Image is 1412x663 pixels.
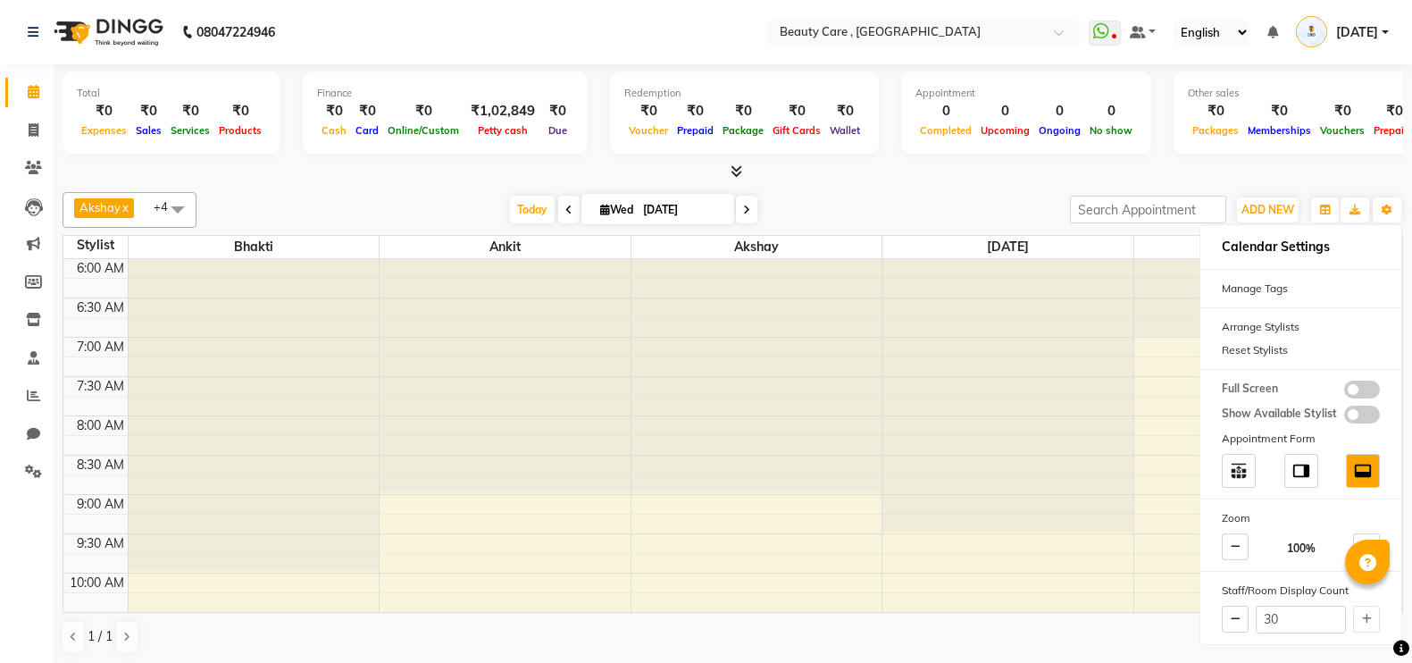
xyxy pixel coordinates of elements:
div: ₹0 [1188,101,1243,122]
div: Finance [317,86,573,101]
div: ₹0 [1243,101,1316,122]
span: Ongoing [1034,124,1085,137]
div: ₹0 [542,101,573,122]
div: Total [77,86,266,101]
span: Ankit [380,236,631,258]
img: Ashvin [1296,16,1327,47]
div: ₹0 [166,101,214,122]
span: +4 [154,199,181,214]
div: 9:30 AM [73,534,128,553]
span: Cash [317,124,351,137]
div: ₹0 [77,101,131,122]
input: 2025-09-03 [638,197,727,223]
button: ADD NEW [1237,197,1299,222]
div: 10:00 AM [66,574,128,592]
span: Voucher [624,124,673,137]
h6: Calendar Settings [1200,232,1401,262]
div: 6:30 AM [73,298,128,317]
div: Redemption [624,86,865,101]
span: Full Screen [1222,381,1278,399]
span: Today [510,196,555,223]
div: 8:00 AM [73,416,128,435]
span: Packages [1188,124,1243,137]
div: Reset Stylists [1200,339,1401,362]
div: 0 [976,101,1034,122]
div: 0 [1034,101,1085,122]
div: 6:00 AM [73,259,128,278]
div: ₹0 [825,101,865,122]
span: Completed [915,124,976,137]
span: Due [544,124,572,137]
span: Gift Cards [768,124,825,137]
div: ₹1,02,849 [464,101,542,122]
span: No show [1085,124,1137,137]
div: 0 [915,101,976,122]
div: ₹0 [383,101,464,122]
span: Card [351,124,383,137]
div: Stylist [63,236,128,255]
span: Products [214,124,266,137]
div: Zoom [1200,507,1401,530]
span: 1 / 1 [88,627,113,646]
div: Appointment Form [1200,427,1401,450]
div: ₹0 [768,101,825,122]
span: Vouchers [1316,124,1369,137]
div: 9:00 AM [73,495,128,514]
span: Memberships [1243,124,1316,137]
span: Wed [596,203,638,216]
div: ₹0 [624,101,673,122]
img: table_move_above.svg [1229,461,1249,481]
span: [DATE] [882,236,1133,258]
span: Petty cash [473,124,532,137]
div: Manage Tags [1200,277,1401,300]
div: Appointment [915,86,1137,101]
span: Babli [1134,236,1385,258]
input: Search Appointment [1070,196,1226,223]
div: Arrange Stylists [1200,315,1401,339]
div: 7:30 AM [73,377,128,396]
iframe: chat widget [1337,592,1394,645]
div: ₹0 [1316,101,1369,122]
span: 100% [1287,541,1316,557]
span: Wallet [825,124,865,137]
img: dock_right.svg [1291,461,1311,481]
span: [DATE] [1336,23,1378,42]
span: Upcoming [976,124,1034,137]
span: Akshay [631,236,882,258]
div: 0 [1085,101,1137,122]
img: logo [46,7,168,57]
div: ₹0 [214,101,266,122]
div: 8:30 AM [73,456,128,474]
span: Package [718,124,768,137]
span: Show Available Stylist [1222,406,1337,424]
span: Akshay [79,200,121,214]
span: Services [166,124,214,137]
img: dock_bottom.svg [1353,461,1373,481]
span: Prepaid [673,124,718,137]
span: Expenses [77,124,131,137]
div: ₹0 [317,101,351,122]
div: ₹0 [351,101,383,122]
span: Sales [131,124,166,137]
div: ₹0 [673,101,718,122]
span: Online/Custom [383,124,464,137]
div: ₹0 [131,101,166,122]
span: ADD NEW [1241,203,1294,216]
a: x [121,200,129,214]
div: Staff/Room Display Count [1200,579,1401,602]
div: ₹0 [718,101,768,122]
div: 7:00 AM [73,338,128,357]
span: Bhakti [129,236,380,258]
b: 08047224946 [196,7,275,57]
